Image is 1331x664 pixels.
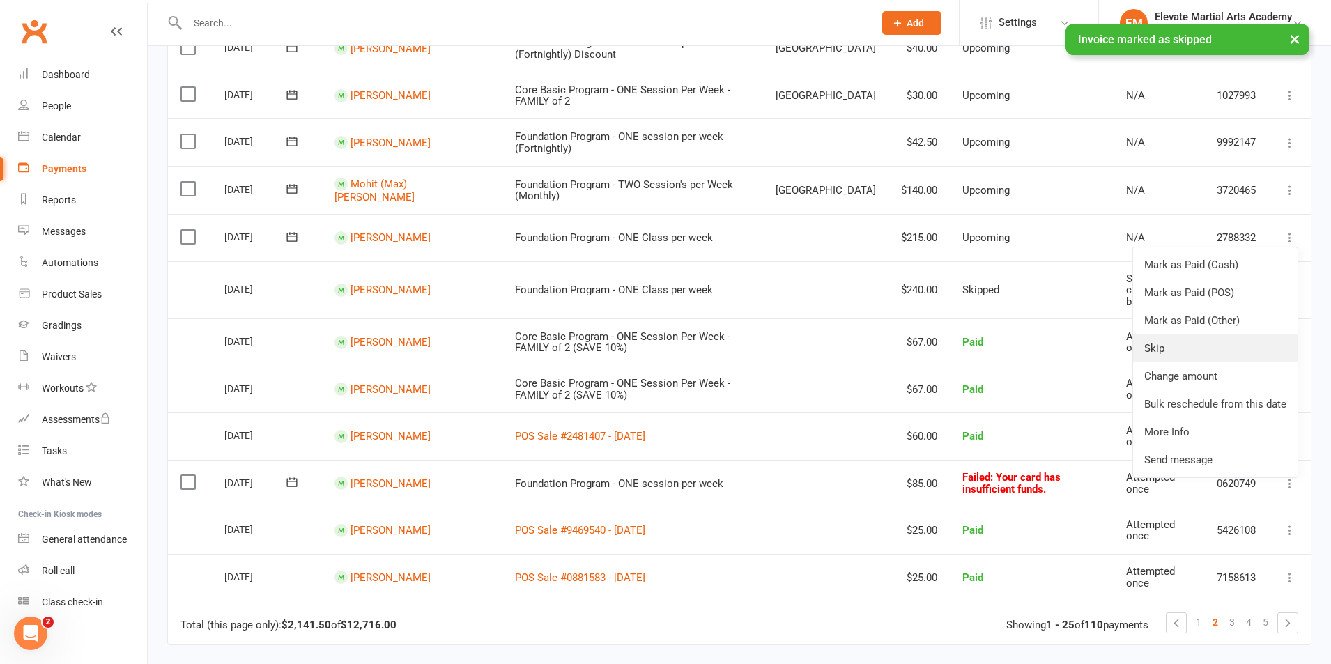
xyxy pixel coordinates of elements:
a: 3 [1224,612,1240,632]
div: Invoice marked as skipped [1065,24,1309,55]
span: 5 [1263,612,1268,632]
a: [PERSON_NAME] [351,136,431,148]
a: Mark as Paid (Other) [1133,307,1298,334]
td: $85.00 [888,460,950,507]
a: [PERSON_NAME] [351,336,431,348]
div: [DATE] [224,84,288,105]
span: Paid [962,336,983,348]
div: Tasks [42,445,67,456]
td: 2788332 [1204,214,1269,261]
span: Failed [962,471,1061,495]
div: [DATE] [224,424,288,446]
a: 1 [1190,612,1207,632]
a: More Info [1133,418,1298,446]
span: 1 [1196,612,1201,632]
span: Foundation Program - ONE Class per week [515,231,713,244]
a: [PERSON_NAME] [351,89,431,102]
a: [PERSON_NAME] [351,284,431,296]
span: Core Basic Program - ONE Session Per Week - FAMILY of 2 (SAVE 10%) [515,377,730,401]
a: Bulk reschedule from this date [1133,390,1298,418]
td: $42.50 [888,118,950,166]
div: Total (this page only): of [180,619,397,631]
div: Roll call [42,565,75,576]
span: Paid [962,383,983,396]
div: Workouts [42,383,84,394]
input: Search... [183,13,864,33]
a: Assessments [18,404,147,435]
td: 0620749 [1204,460,1269,507]
div: [DATE] [224,278,288,300]
div: Assessments [42,414,111,425]
div: [DATE] [224,330,288,352]
span: : Your card has insufficient funds. [962,471,1061,495]
a: POS Sale #9469540 - [DATE] [515,524,645,536]
div: Showing of payments [1006,619,1148,631]
div: [DATE] [224,178,288,200]
strong: $12,716.00 [341,619,397,631]
a: People [18,91,147,122]
a: Clubworx [17,14,52,49]
span: N/A [1126,89,1145,102]
span: Paid [962,571,983,584]
span: Skipped [962,284,999,296]
span: Add [907,17,924,29]
strong: $2,141.50 [282,619,331,631]
span: Foundation Program - ONE session per week (Fortnightly) [515,130,723,155]
span: Attempted once [1126,377,1175,401]
a: Messages [18,216,147,247]
span: Paid [962,430,983,442]
div: Messages [42,226,86,237]
a: Mohit (Max) [PERSON_NAME] [334,178,415,203]
a: [PERSON_NAME] [351,383,431,396]
div: Elevate Martial Arts Academy [1155,23,1292,36]
span: N/A [1126,184,1145,196]
a: [PERSON_NAME] [351,430,431,442]
a: [PERSON_NAME] [351,524,431,536]
a: Class kiosk mode [18,587,147,618]
div: [DATE] [224,226,288,247]
div: Dashboard [42,69,90,80]
iframe: Intercom live chat [14,617,47,650]
div: [DATE] [224,130,288,152]
span: Core Basic Program - ONE Session Per Week - FAMILY of 2 (SAVE 10%) [515,330,730,355]
div: EM [1120,9,1148,37]
div: General attendance [42,534,127,545]
span: N/A [1126,136,1145,148]
span: Upcoming [962,184,1010,196]
div: [DATE] [224,518,288,540]
td: $25.00 [888,507,950,554]
div: Product Sales [42,288,102,300]
a: Workouts [18,373,147,404]
td: $67.00 [888,366,950,413]
span: Foundation Program - ONE session per week [515,477,723,490]
a: Tasks [18,435,147,467]
td: 1027993 [1204,72,1269,119]
a: Dashboard [18,59,147,91]
button: × [1282,24,1307,54]
span: Core Basic Program - ONE Session Per Week - FAMILY of 2 [515,84,730,108]
a: [PERSON_NAME] [351,571,431,584]
td: $25.00 [888,554,950,601]
span: Paid [962,524,983,536]
span: Attempted once [1126,471,1175,495]
a: What's New [18,467,147,498]
span: Attempted once [1126,518,1175,543]
a: Roll call [18,555,147,587]
td: 7158613 [1204,554,1269,601]
a: [PERSON_NAME] [351,477,431,490]
span: Upcoming [962,136,1010,148]
span: Foundation Program - TWO Session's per Week (Monthly) [515,178,733,203]
span: Attempted once [1126,424,1175,449]
td: [GEOGRAPHIC_DATA] [763,166,888,214]
a: Payments [18,153,147,185]
a: 5 [1257,612,1274,632]
span: Status changed by user [1126,272,1165,308]
a: Automations [18,247,147,279]
div: [DATE] [224,378,288,399]
div: Class check-in [42,596,103,608]
strong: 1 - 25 [1046,619,1075,631]
div: Payments [42,163,86,174]
div: Gradings [42,320,82,331]
a: POS Sale #0881583 - [DATE] [515,571,645,584]
div: What's New [42,477,92,488]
